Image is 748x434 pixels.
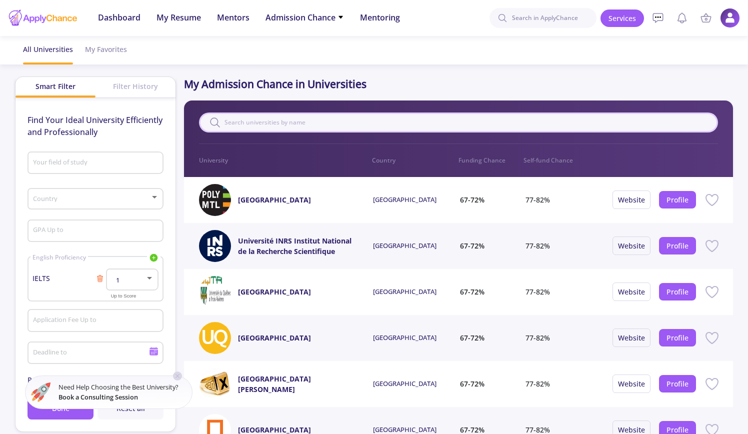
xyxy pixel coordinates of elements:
button: Website [612,282,650,301]
img: ac-market [31,382,50,402]
p: University [199,156,372,165]
div: My Favorites [85,36,127,62]
p: My Admission Chance in Universities [184,76,733,92]
div: All Universities [23,36,73,62]
p: Country [372,156,458,165]
span: 77-82% [525,378,550,389]
span: 67-72% [460,332,484,343]
a: Profile [666,379,688,388]
span: [GEOGRAPHIC_DATA] [373,379,436,389]
div: Smart Filter [15,77,95,95]
p: Funding Chance [458,156,523,165]
a: Profile [666,195,688,204]
p: Find Your Ideal University Efficiently and Professionally [27,114,163,138]
span: 77-82% [525,240,550,251]
a: Université INRS Institut National de la Recherche Scientifique [238,235,361,256]
span: 67-72% [460,240,484,251]
input: Search universities by name [199,112,718,132]
mat-hint: Up to Score [111,293,136,299]
button: Done [27,397,93,419]
span: My Resume [156,11,201,23]
a: [GEOGRAPHIC_DATA] [238,286,311,297]
a: Services [600,9,644,27]
a: [GEOGRAPHIC_DATA][PERSON_NAME] [238,373,361,394]
a: Website [618,241,645,250]
span: 67-72% [460,194,484,205]
button: Website [612,374,650,393]
span: Remaining Attempts : 3 [27,374,106,385]
span: [GEOGRAPHIC_DATA] [373,287,436,297]
span: [GEOGRAPHIC_DATA] [373,241,436,251]
button: Profile [659,375,696,392]
button: Website [612,236,650,255]
a: [GEOGRAPHIC_DATA] [238,332,311,343]
span: Book a Consulting Session [58,392,138,401]
span: Upgrade [134,374,163,385]
span: Dashboard [98,11,140,23]
small: Need Help Choosing the Best University? [58,382,186,401]
span: Mentoring [360,11,400,23]
span: [GEOGRAPHIC_DATA] [373,333,436,343]
span: Admission Chance [265,11,344,23]
a: Website [618,333,645,342]
div: Filter History [95,77,175,95]
span: Mentors [217,11,249,23]
input: Search in ApplyChance [489,8,596,28]
button: Website [612,190,650,209]
button: Profile [659,329,696,346]
span: [GEOGRAPHIC_DATA] [373,195,436,205]
a: Profile [666,333,688,342]
span: 77-82% [525,332,550,343]
span: IELTS [32,273,96,283]
button: Profile [659,191,696,208]
a: Website [618,379,645,388]
span: English Proficiency [30,253,88,262]
button: Website [612,328,650,347]
a: Profile [666,287,688,296]
a: Website [618,195,645,204]
span: 67-72% [460,286,484,297]
span: 67-72% [460,378,484,389]
a: Profile [666,241,688,250]
span: 77-82% [525,286,550,297]
p: Self-fund Chance [523,156,588,165]
a: [GEOGRAPHIC_DATA] [238,194,311,205]
span: 1 [113,275,119,284]
button: Profile [659,237,696,254]
button: Profile [659,283,696,300]
a: Website [618,287,645,296]
span: 77-82% [525,194,550,205]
